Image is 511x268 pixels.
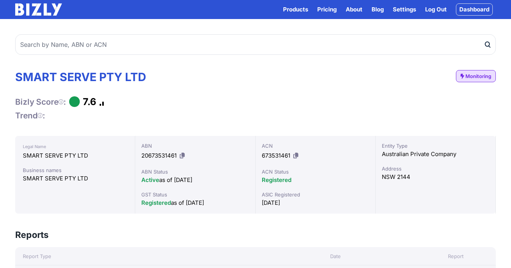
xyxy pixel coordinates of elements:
[15,229,49,241] h3: Reports
[23,174,127,183] div: SMART SERVE PTY LTD
[262,176,291,183] span: Registered
[382,150,489,159] div: Australian Private Company
[262,198,369,207] div: [DATE]
[15,70,146,84] h1: SMART SERVE PTY LTD
[346,5,362,14] a: About
[23,151,127,160] div: SMART SERVE PTY LTD
[141,176,159,183] span: Active
[456,3,493,16] a: Dashboard
[141,191,249,198] div: GST Status
[141,168,249,175] div: ABN Status
[15,97,66,107] h1: Bizly Score :
[465,72,491,80] span: Monitoring
[262,168,369,175] div: ACN Status
[262,191,369,198] div: ASIC Registered
[262,152,290,159] span: 673531461
[262,142,369,150] div: ACN
[382,165,489,172] div: Address
[15,34,496,55] input: Search by Name, ABN or ACN
[23,142,127,151] div: Legal Name
[393,5,416,14] a: Settings
[416,252,496,260] div: Report
[425,5,447,14] a: Log Out
[141,198,249,207] div: as of [DATE]
[382,172,489,182] div: NSW 2144
[141,142,249,150] div: ABN
[15,110,45,121] h1: Trend :
[141,152,177,159] span: 20673531461
[15,252,256,260] div: Report Type
[141,199,171,206] span: Registered
[23,166,127,174] div: Business names
[317,5,337,14] a: Pricing
[283,5,308,14] button: Products
[83,96,96,107] h1: 7.6
[372,5,384,14] a: Blog
[382,142,489,150] div: Entity Type
[141,175,249,185] div: as of [DATE]
[456,70,496,82] a: Monitoring
[256,252,416,260] div: Date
